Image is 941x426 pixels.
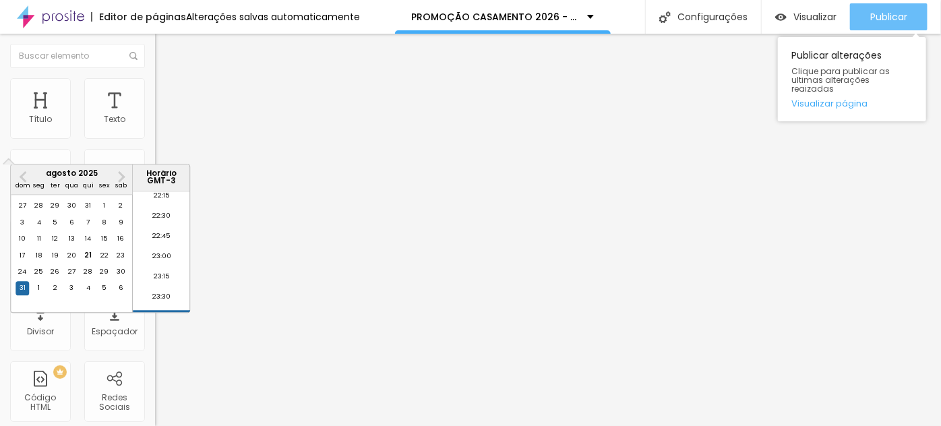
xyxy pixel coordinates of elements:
[49,216,62,229] div: Choose terça-feira, 5 de agosto de 2025
[114,282,127,295] div: Choose sábado, 6 de setembro de 2025
[111,166,132,187] button: Next Month
[114,265,127,278] div: Choose sábado, 30 de agosto de 2025
[81,200,94,213] div: Choose quinta-feira, 31 de julho de 2025
[49,265,62,278] div: Choose terça-feira, 26 de agosto de 2025
[133,249,190,270] li: 23:00
[16,249,29,262] div: Choose domingo, 17 de agosto de 2025
[32,249,45,262] div: Choose segunda-feira, 18 de agosto de 2025
[791,99,913,108] a: Visualizar página
[14,198,129,297] div: month 2025-08
[32,233,45,246] div: Choose segunda-feira, 11 de agosto de 2025
[762,3,850,30] button: Visualizar
[114,200,127,213] div: Choose sábado, 2 de agosto de 2025
[16,200,29,213] div: Choose domingo, 27 de julho de 2025
[49,282,62,295] div: Choose terça-feira, 2 de setembro de 2025
[49,233,62,246] div: Choose terça-feira, 12 de agosto de 2025
[65,282,78,295] div: Choose quarta-feira, 3 de setembro de 2025
[32,216,45,229] div: Choose segunda-feira, 4 de agosto de 2025
[133,270,190,290] li: 23:15
[791,67,913,94] span: Clique para publicar as ultimas alterações reaizadas
[98,265,111,278] div: Choose sexta-feira, 29 de agosto de 2025
[114,249,127,262] div: Choose sábado, 23 de agosto de 2025
[136,178,186,185] p: GMT -3
[16,282,29,295] div: Choose domingo, 31 de agosto de 2025
[49,200,62,213] div: Choose terça-feira, 29 de julho de 2025
[778,37,926,121] div: Publicar alterações
[11,170,132,177] div: agosto 2025
[133,229,190,249] li: 22:45
[65,179,78,193] div: qua
[98,233,111,246] div: Choose sexta-feira, 15 de agosto de 2025
[98,216,111,229] div: Choose sexta-feira, 8 de agosto de 2025
[133,290,190,310] li: 23:30
[49,249,62,262] div: Choose terça-feira, 19 de agosto de 2025
[49,179,62,193] div: ter
[114,216,127,229] div: Choose sábado, 9 de agosto de 2025
[104,115,125,124] div: Texto
[16,179,29,193] div: dom
[793,11,837,22] span: Visualizar
[155,34,941,426] iframe: Editor
[16,233,29,246] div: Choose domingo, 10 de agosto de 2025
[81,265,94,278] div: Choose quinta-feira, 28 de agosto de 2025
[29,115,52,124] div: Título
[775,11,787,23] img: view-1.svg
[65,233,78,246] div: Choose quarta-feira, 13 de agosto de 2025
[12,166,34,187] button: Previous Month
[659,11,671,23] img: Icone
[81,179,94,193] div: qui
[133,209,190,229] li: 22:30
[136,170,186,177] p: Horário
[32,282,45,295] div: Choose segunda-feira, 1 de setembro de 2025
[114,179,127,193] div: sab
[129,52,138,60] img: Icone
[81,282,94,295] div: Choose quinta-feira, 4 de setembro de 2025
[13,393,67,413] div: Código HTML
[32,200,45,213] div: Choose segunda-feira, 28 de julho de 2025
[81,249,94,262] div: Choose quinta-feira, 21 de agosto de 2025
[65,200,78,213] div: Choose quarta-feira, 30 de julho de 2025
[81,216,94,229] div: Choose quinta-feira, 7 de agosto de 2025
[16,265,29,278] div: Choose domingo, 24 de agosto de 2025
[412,12,577,22] p: PROMOÇÃO CASAMENTO 2026 - Até [DATE]
[870,11,907,22] span: Publicar
[98,282,111,295] div: Choose sexta-feira, 5 de setembro de 2025
[114,233,127,246] div: Choose sábado, 16 de agosto de 2025
[32,265,45,278] div: Choose segunda-feira, 25 de agosto de 2025
[133,310,190,330] li: 23:45
[65,249,78,262] div: Choose quarta-feira, 20 de agosto de 2025
[65,216,78,229] div: Choose quarta-feira, 6 de agosto de 2025
[850,3,928,30] button: Publicar
[92,327,138,336] div: Espaçador
[98,249,111,262] div: Choose sexta-feira, 22 de agosto de 2025
[91,12,186,22] div: Editor de páginas
[186,12,360,22] div: Alterações salvas automaticamente
[10,44,145,68] input: Buscar elemento
[27,327,54,336] div: Divisor
[98,200,111,213] div: Choose sexta-feira, 1 de agosto de 2025
[98,179,111,193] div: sex
[88,393,141,413] div: Redes Sociais
[133,189,190,209] li: 22:15
[16,216,29,229] div: Choose domingo, 3 de agosto de 2025
[81,233,94,246] div: Choose quinta-feira, 14 de agosto de 2025
[65,265,78,278] div: Choose quarta-feira, 27 de agosto de 2025
[32,179,45,193] div: seg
